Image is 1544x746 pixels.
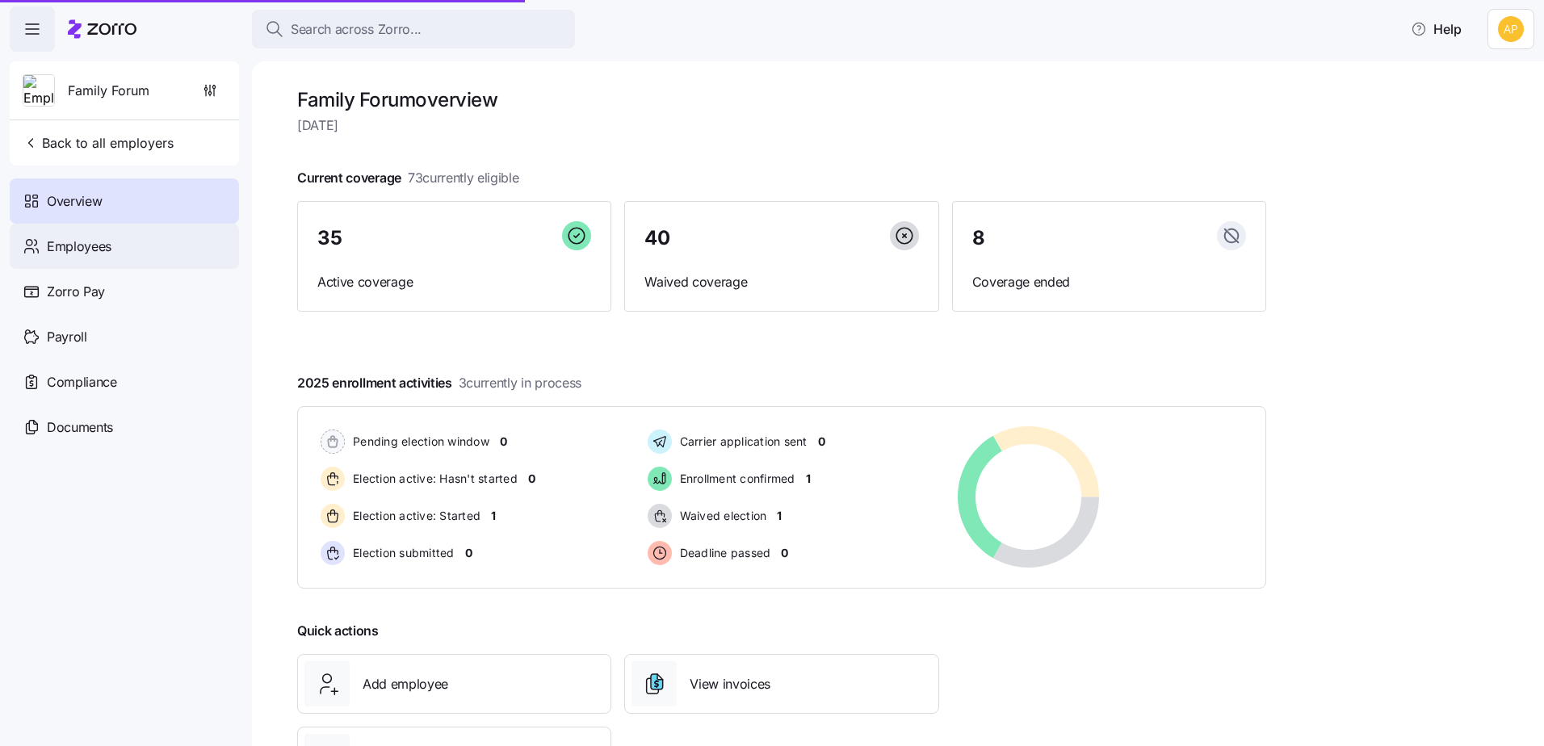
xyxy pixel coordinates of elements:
[348,471,518,487] span: Election active: Hasn't started
[47,191,102,212] span: Overview
[806,471,811,487] span: 1
[297,621,379,641] span: Quick actions
[348,508,480,524] span: Election active: Started
[644,272,918,292] span: Waived coverage
[10,404,239,450] a: Documents
[675,471,795,487] span: Enrollment confirmed
[47,417,113,438] span: Documents
[16,127,180,159] button: Back to all employers
[297,115,1266,136] span: [DATE]
[317,228,342,248] span: 35
[781,545,788,561] span: 0
[491,508,496,524] span: 1
[972,228,985,248] span: 8
[818,434,825,450] span: 0
[10,359,239,404] a: Compliance
[408,168,519,188] span: 73 currently eligible
[23,75,54,107] img: Employer logo
[1498,16,1524,42] img: 0cde023fa4344edf39c6fb2771ee5dcf
[500,434,507,450] span: 0
[777,508,782,524] span: 1
[1411,19,1462,39] span: Help
[528,471,535,487] span: 0
[1398,13,1475,45] button: Help
[317,272,591,292] span: Active coverage
[68,81,149,101] span: Family Forum
[675,545,771,561] span: Deadline passed
[47,282,105,302] span: Zorro Pay
[465,545,472,561] span: 0
[972,272,1246,292] span: Coverage ended
[252,10,575,48] button: Search across Zorro...
[297,168,519,188] span: Current coverage
[348,434,489,450] span: Pending election window
[459,373,581,393] span: 3 currently in process
[690,674,770,694] span: View invoices
[348,545,455,561] span: Election submitted
[47,372,117,392] span: Compliance
[10,269,239,314] a: Zorro Pay
[675,434,808,450] span: Carrier application sent
[47,237,111,257] span: Employees
[363,674,448,694] span: Add employee
[297,373,581,393] span: 2025 enrollment activities
[10,314,239,359] a: Payroll
[23,133,174,153] span: Back to all employers
[675,508,767,524] span: Waived election
[644,228,669,248] span: 40
[10,178,239,224] a: Overview
[47,327,87,347] span: Payroll
[297,87,1266,112] h1: Family Forum overview
[291,19,422,40] span: Search across Zorro...
[10,224,239,269] a: Employees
